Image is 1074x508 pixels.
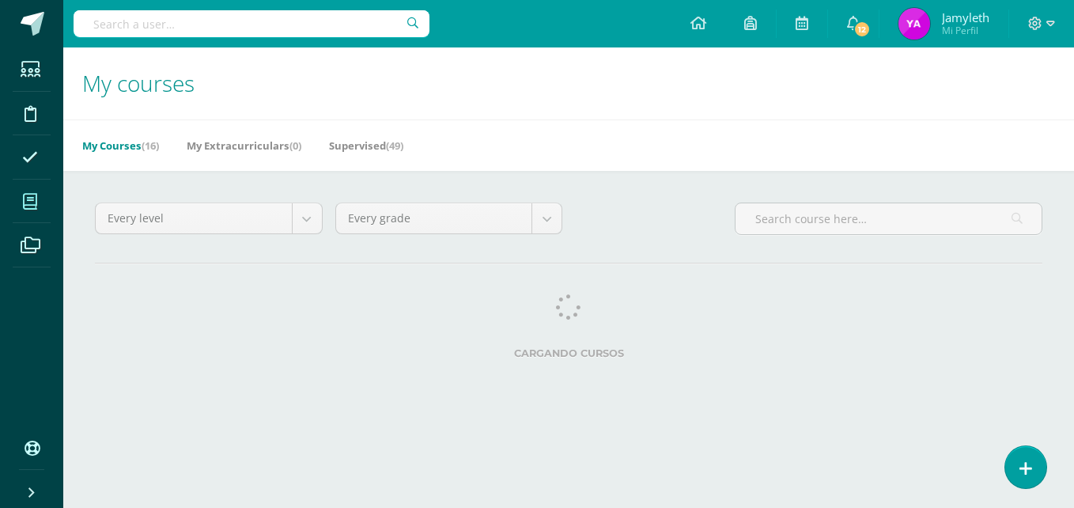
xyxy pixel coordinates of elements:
span: 12 [853,21,871,38]
a: Supervised(49) [329,133,403,158]
a: Every level [96,203,322,233]
input: Search course here… [736,203,1042,234]
span: Every grade [348,203,520,233]
a: My Extracurriculars(0) [187,133,301,158]
span: My courses [82,68,195,98]
a: Every grade [336,203,562,233]
img: 29436bcc5016e886476a3ec9d74a0766.png [898,8,930,40]
span: Mi Perfil [942,24,989,37]
label: Cargando cursos [95,347,1042,359]
span: Jamyleth [942,9,989,25]
span: (49) [386,138,403,153]
span: Every level [108,203,280,233]
a: My Courses(16) [82,133,159,158]
span: (0) [289,138,301,153]
span: (16) [142,138,159,153]
input: Search a user… [74,10,429,37]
